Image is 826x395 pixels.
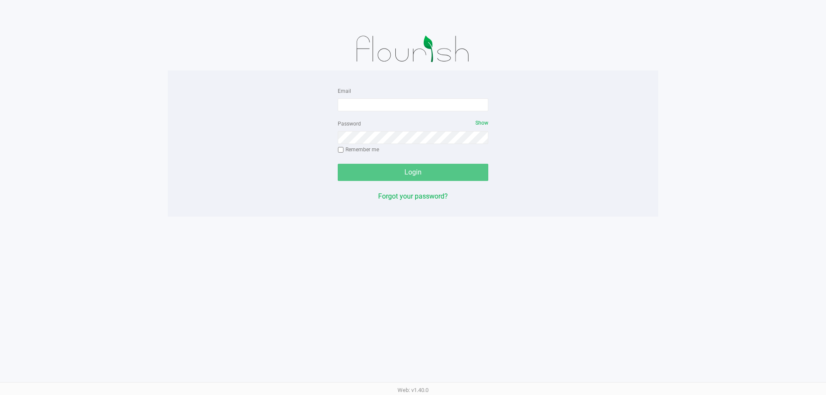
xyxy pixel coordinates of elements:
span: Web: v1.40.0 [398,387,428,393]
input: Remember me [338,147,344,153]
button: Forgot your password? [378,191,448,202]
label: Password [338,120,361,128]
span: Show [475,120,488,126]
label: Email [338,87,351,95]
label: Remember me [338,146,379,153]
